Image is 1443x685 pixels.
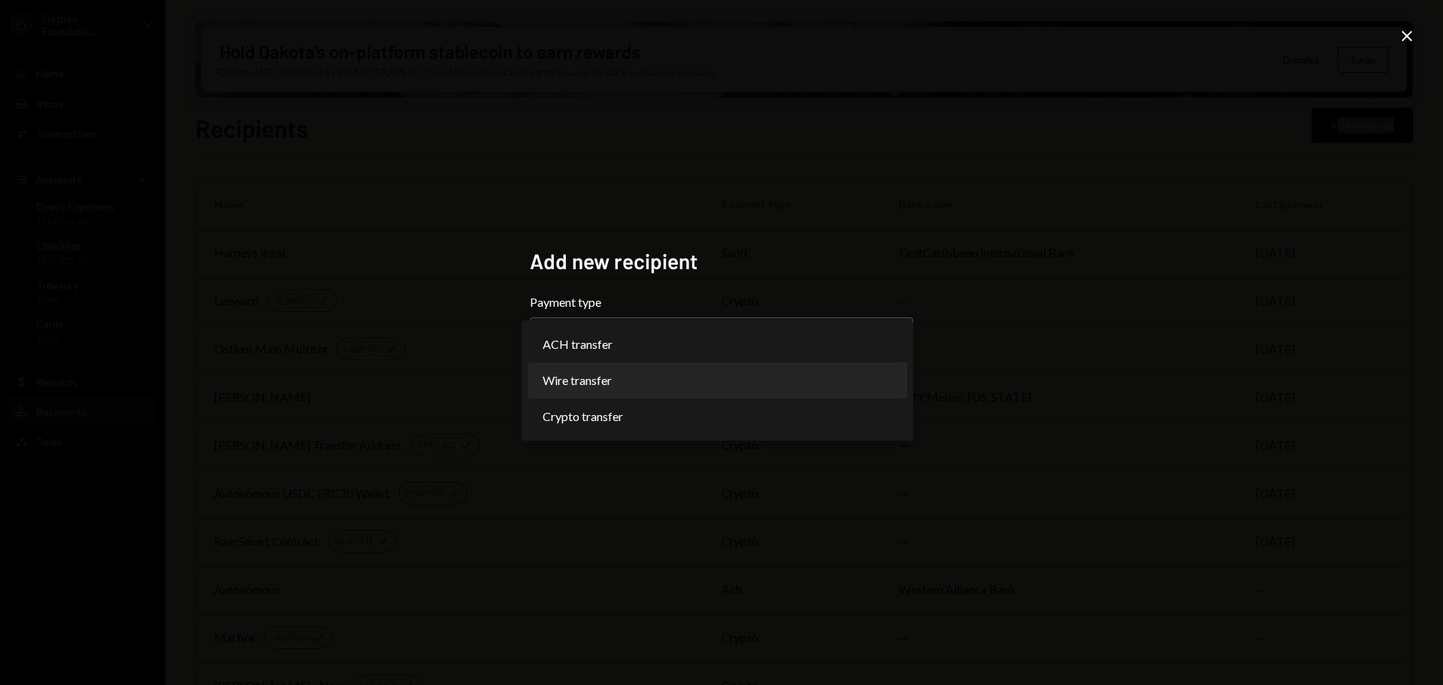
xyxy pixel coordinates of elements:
h2: Add new recipient [530,247,913,276]
label: Payment type [530,293,913,311]
span: ACH transfer [543,335,613,353]
span: Crypto transfer [543,408,623,426]
button: Payment type [530,317,913,359]
span: Wire transfer [543,371,612,389]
